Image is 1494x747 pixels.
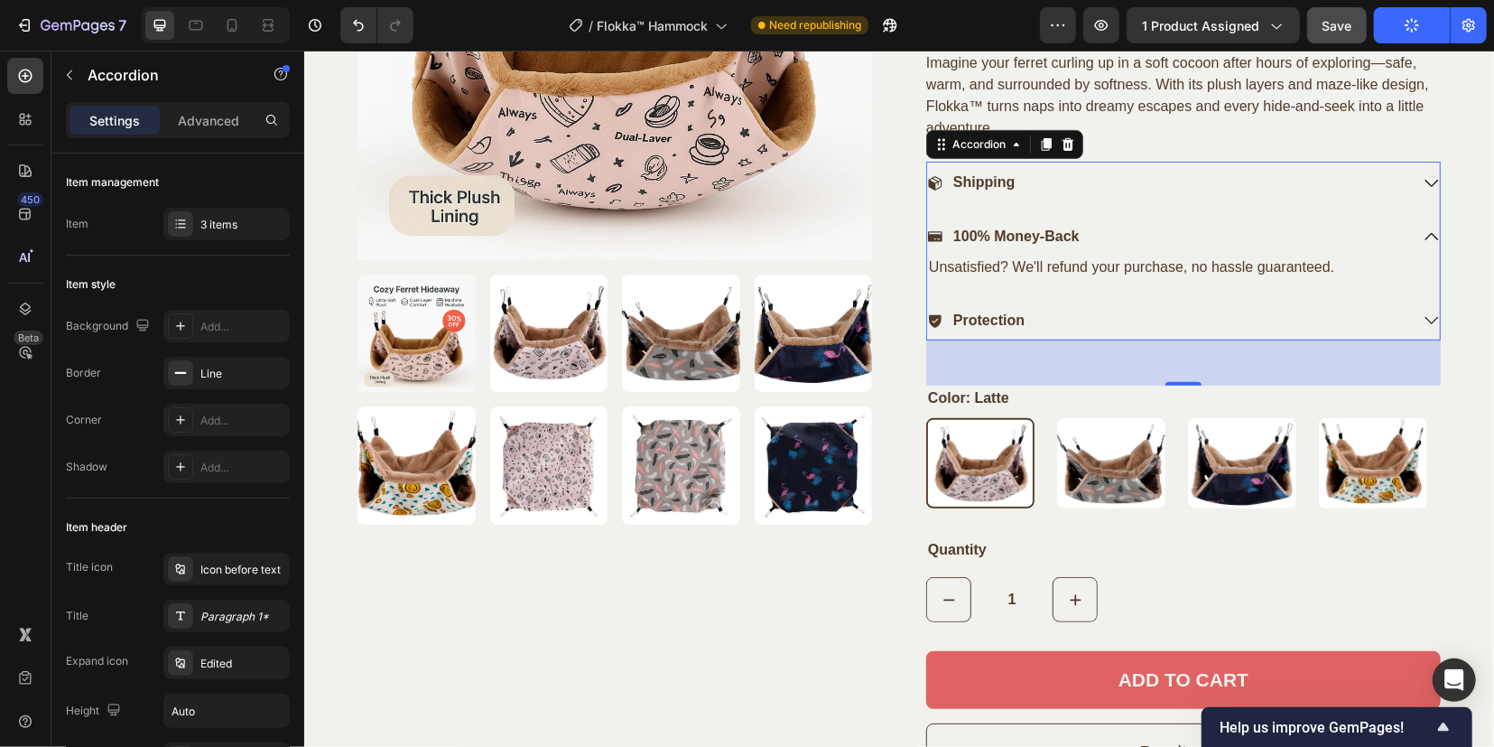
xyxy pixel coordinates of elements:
[597,16,708,35] span: Flokka™ Hammock
[66,608,88,624] div: Title
[200,562,285,578] div: Icon before text
[589,16,593,35] span: /
[200,460,285,476] div: Add...
[667,527,748,572] input: quantity
[88,64,241,86] p: Accordion
[622,673,1137,731] button: Buy it now
[7,7,135,43] button: 7
[66,559,113,575] div: Title icon
[625,208,1134,227] p: Unsatisfied? We'll refund your purchase, no hassle guaranteed.
[66,653,128,669] div: Expand icon
[17,192,43,207] div: 450
[622,601,1137,658] button: ADD TO CART
[89,111,140,130] p: Settings
[66,459,107,475] div: Shadow
[200,413,285,429] div: Add...
[649,261,720,280] p: Protection
[14,331,43,345] div: Beta
[66,699,125,724] div: Height
[622,335,707,360] legend: Color: Latte
[200,217,285,233] div: 3 items
[200,366,285,382] div: Line
[66,519,127,536] div: Item header
[66,412,102,428] div: Corner
[1127,7,1300,43] button: 1 product assigned
[649,177,775,196] p: 100% Money-Back
[1220,719,1433,736] span: Help us improve GemPages!
[1433,658,1476,702] div: Open Intercom Messenger
[1322,18,1352,33] span: Save
[200,609,285,625] div: Paragraph 1*
[66,216,88,232] div: Item
[66,174,159,191] div: Item management
[836,687,923,716] div: Buy it now
[66,276,116,293] div: Item style
[622,487,1137,512] div: Quantity
[164,695,289,727] input: Auto
[649,123,710,142] p: Shipping
[66,365,101,381] div: Border
[1142,16,1259,35] span: 1 product assigned
[200,656,285,672] div: Edited
[814,615,944,644] div: ADD TO CART
[304,51,1494,747] iframe: Design area
[645,86,705,102] div: Accordion
[340,7,413,43] div: Undo/Redo
[118,14,126,36] p: 7
[769,17,861,33] span: Need republishing
[178,111,239,130] p: Advanced
[1220,716,1454,738] button: Show survey - Help us improve GemPages!
[66,314,153,339] div: Background
[622,527,667,572] button: decrement
[1307,7,1367,43] button: Save
[200,319,285,335] div: Add...
[748,527,793,572] button: increment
